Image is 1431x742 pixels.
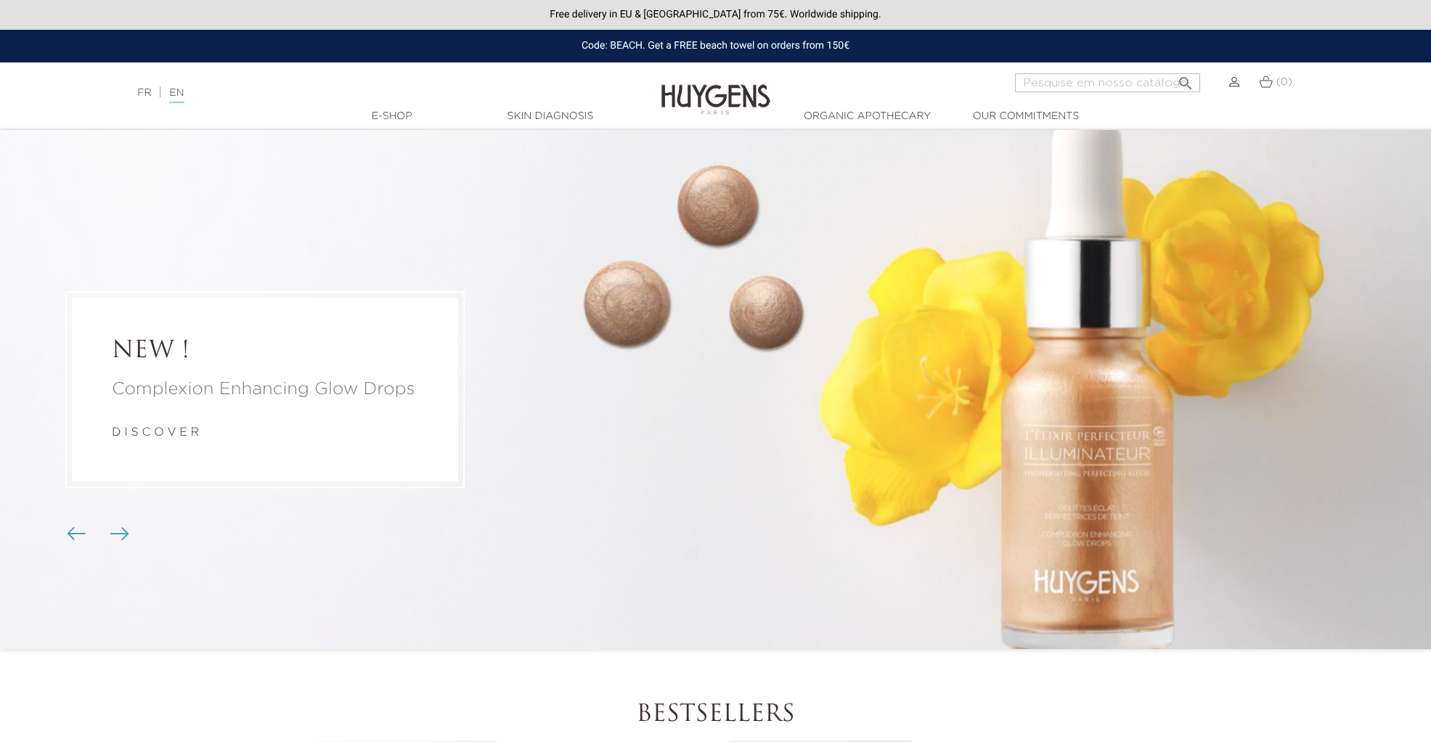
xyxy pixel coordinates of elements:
span: (0) [1276,77,1292,87]
input: Procurar [1015,73,1200,92]
a: Our commitments [953,109,1098,124]
a: NEW ! [112,338,418,365]
div: Botões de carrossel [73,523,120,545]
a: Organic Apothecary [795,109,940,124]
a: Skin Diagnosis [478,109,623,124]
a: Complexion Enhancing Glow Drops [112,376,418,402]
img: Huygens [661,61,770,117]
a: EN [169,88,184,103]
a: d i s c o v e r [112,427,199,439]
i:  [1177,70,1194,88]
a: FR [137,88,151,98]
h2: Bestsellers [313,701,1119,729]
a: E-Shop [319,109,465,124]
button:  [1173,69,1199,89]
div: | [130,84,585,102]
